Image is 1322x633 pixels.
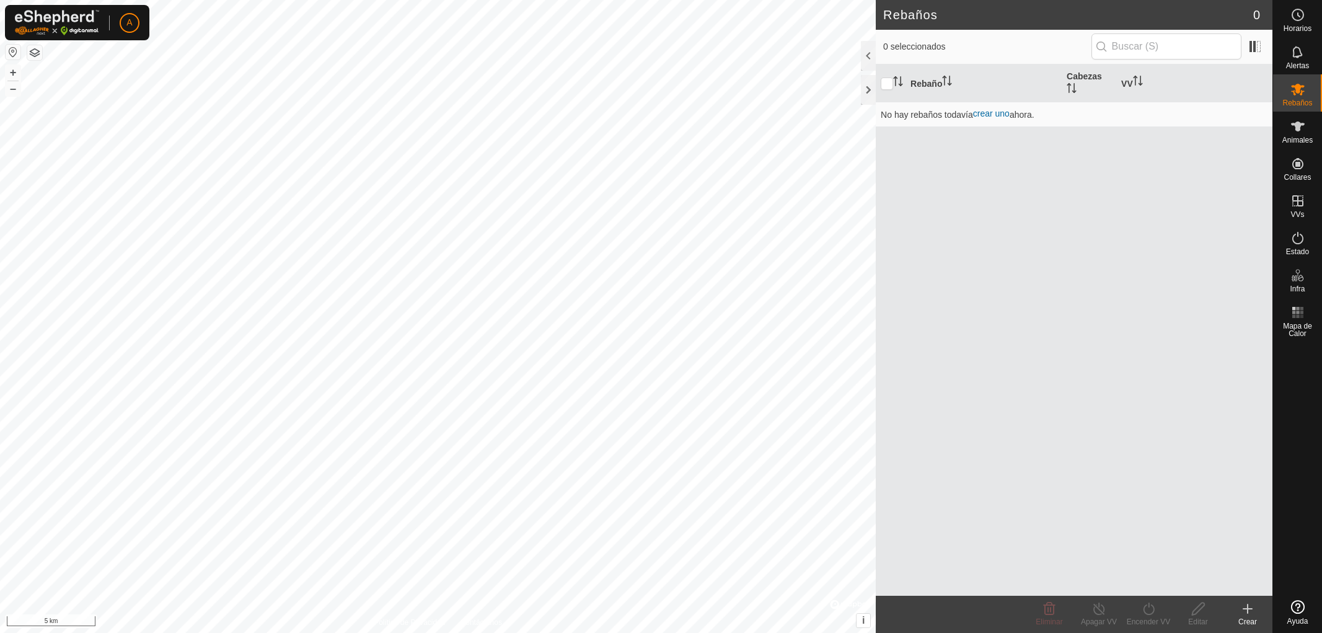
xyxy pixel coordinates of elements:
[1282,136,1313,144] font: Animales
[893,78,903,88] p-sorticon: Activar para ordenar
[374,617,445,628] a: Política de Privacidad
[6,65,20,80] button: +
[1286,61,1309,70] font: Alertas
[374,618,445,627] font: Política de Privacidad
[1036,618,1062,626] font: Eliminar
[6,45,20,60] button: Restablecer mapa
[126,16,132,29] span: A
[1290,285,1305,293] font: Infra
[942,77,952,87] p-sorticon: Activar para ordenar
[1276,322,1319,337] span: Mapa de Calor
[1010,110,1034,120] font: ahora.
[1287,617,1308,626] font: Ayuda
[883,42,945,51] font: 0 seleccionados
[1282,99,1312,107] font: Rebaños
[1121,78,1133,88] font: VV
[10,66,17,79] font: +
[1286,247,1309,256] font: Estado
[1253,8,1260,22] font: 0
[1067,85,1077,95] p-sorticon: Activar para ordenar
[1091,33,1241,60] input: Buscar (S)
[1067,71,1102,81] font: Cabezas
[910,78,942,88] font: Rebaño
[15,10,99,35] img: Logo Gallagher
[1273,595,1322,630] a: Ayuda
[460,618,502,627] font: Contáctanos
[973,108,1010,118] a: crear uno
[1284,173,1311,182] font: Collares
[1133,77,1143,87] p-sorticon: Activar para ordenar
[857,614,870,627] button: i
[1127,618,1171,626] font: Encender VV
[1284,25,1311,32] span: Horarios
[1188,618,1207,626] font: Editar
[883,8,938,22] font: Rebaños
[27,45,42,60] button: Capas del Mapa
[460,617,502,628] a: Contáctanos
[1081,618,1117,626] font: Apagar VV
[10,82,16,95] font: –
[6,81,20,96] button: –
[1238,618,1257,626] font: Crear
[1290,210,1304,219] font: VVs
[881,110,973,120] font: No hay rebaños todavía
[862,615,865,626] font: i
